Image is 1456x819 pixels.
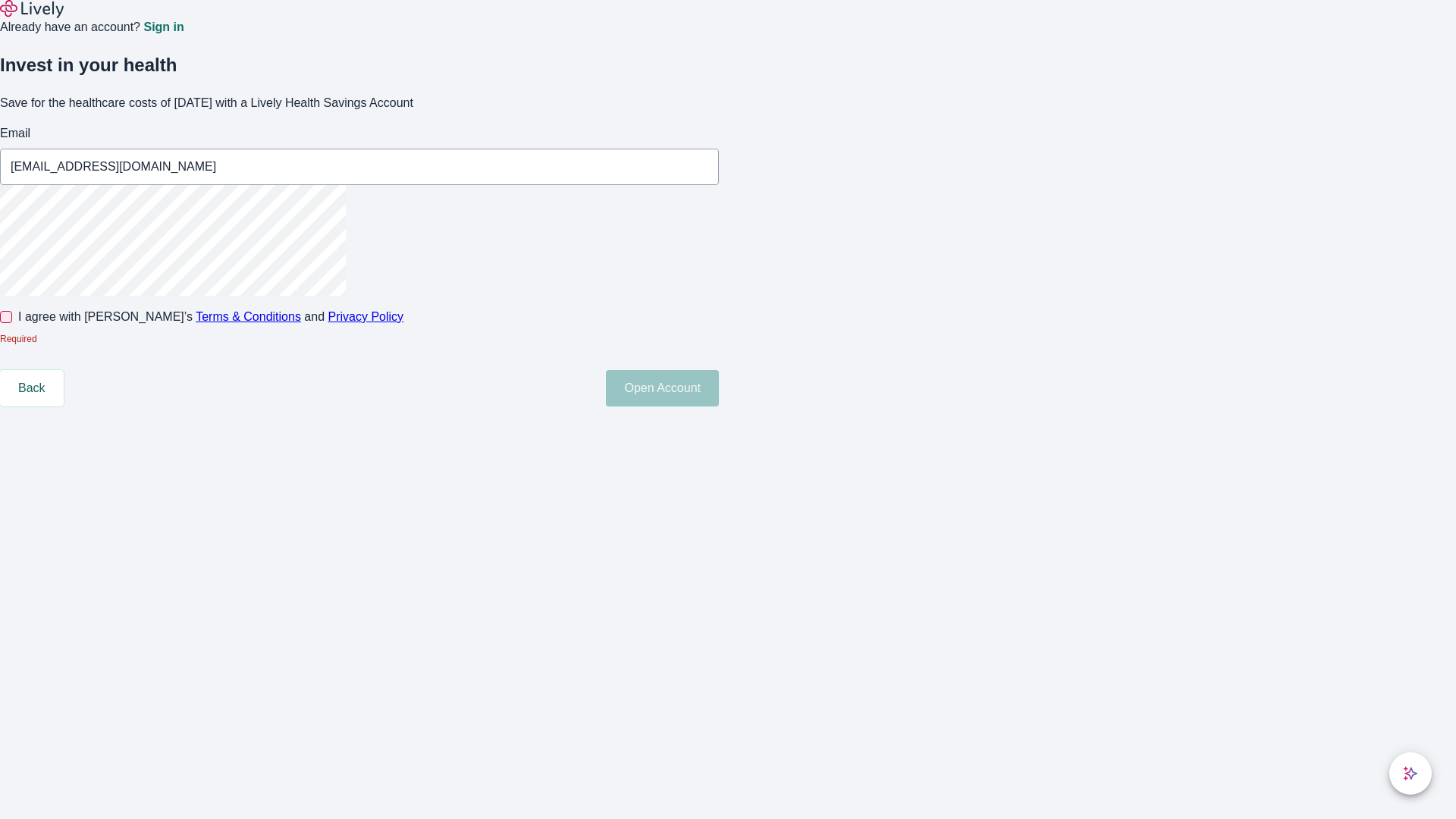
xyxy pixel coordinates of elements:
[328,310,404,323] a: Privacy Policy
[143,21,184,33] a: Sign in
[18,308,403,326] span: I agree with [PERSON_NAME]’s and
[196,310,301,323] a: Terms & Conditions
[1389,752,1432,795] button: chat
[1403,766,1418,781] svg: Lively AI Assistant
